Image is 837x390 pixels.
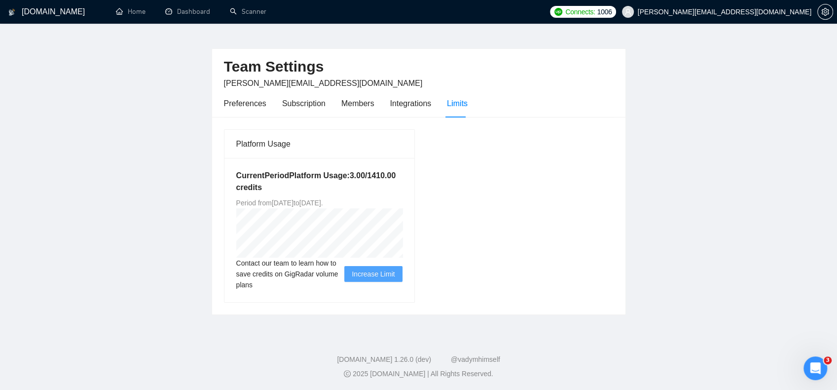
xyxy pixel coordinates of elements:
[824,356,832,364] span: 3
[803,356,827,380] iframe: Intercom live chat
[447,97,468,110] div: Limits
[390,97,432,110] div: Integrations
[817,4,833,20] button: setting
[116,7,146,16] a: homeHome
[337,355,431,363] a: [DOMAIN_NAME] 1.26.0 (dev)
[236,170,402,194] h5: Current Period Platform Usage: 3.00 / 1410.00 credits
[451,355,500,363] a: @vadymhimself
[554,8,562,16] img: upwork-logo.png
[224,79,423,87] span: [PERSON_NAME][EMAIL_ADDRESS][DOMAIN_NAME]
[341,97,374,110] div: Members
[352,269,395,279] span: Increase Limit
[817,8,833,16] a: setting
[224,57,614,77] h2: Team Settings
[624,8,631,15] span: user
[8,4,15,20] img: logo
[565,6,595,17] span: Connects:
[282,97,326,110] div: Subscription
[236,199,323,207] span: Period from [DATE] to [DATE] .
[236,130,402,158] div: Platform Usage
[224,97,266,110] div: Preferences
[236,258,345,290] span: Contact our team to learn how to save credits on GigRadar volume plans
[597,6,612,17] span: 1006
[344,370,351,377] span: copyright
[344,266,402,282] button: Increase Limit
[165,7,210,16] a: dashboardDashboard
[230,7,266,16] a: searchScanner
[8,369,829,379] div: 2025 [DOMAIN_NAME] | All Rights Reserved.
